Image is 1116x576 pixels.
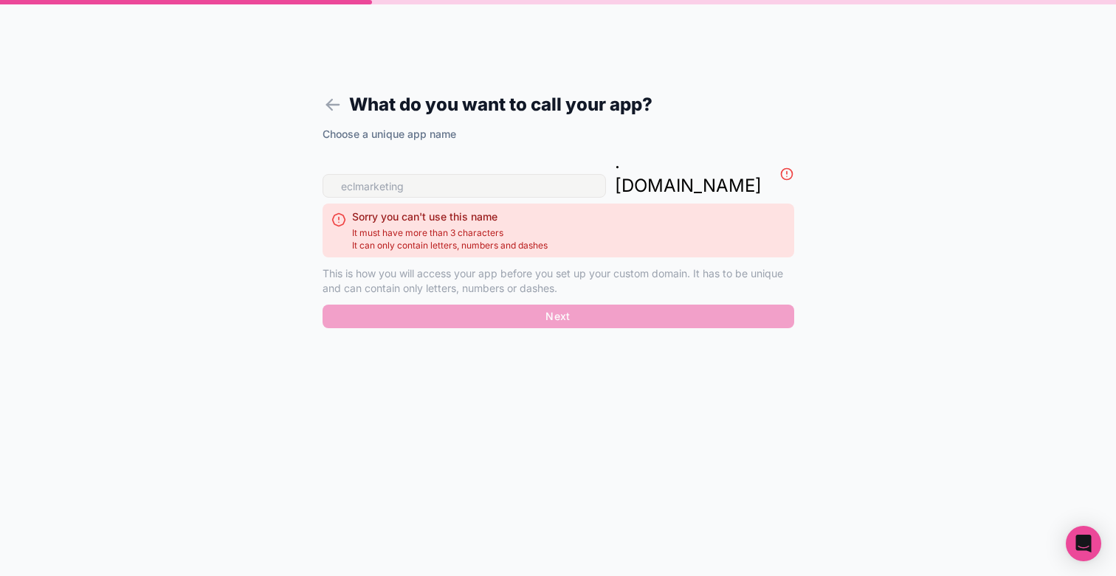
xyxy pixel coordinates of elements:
[352,240,548,251] span: It can only contain letters, numbers and dashes
[323,266,794,296] p: This is how you will access your app before you set up your custom domain. It has to be unique an...
[323,127,456,142] label: Choose a unique app name
[352,209,548,224] h2: Sorry you can't use this name
[1066,526,1101,561] div: Open Intercom Messenger
[615,150,762,198] p: . [DOMAIN_NAME]
[352,227,548,239] span: It must have more than 3 characters
[323,174,606,198] input: eclmarketing
[323,91,794,118] h1: What do you want to call your app?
